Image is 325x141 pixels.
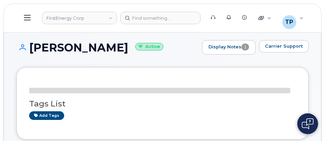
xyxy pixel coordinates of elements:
[135,43,163,51] small: Active
[29,100,296,108] h3: Tags List
[29,111,64,120] a: Add tags
[241,44,249,50] span: 1
[302,118,314,129] img: Open chat
[16,41,198,54] h1: [PERSON_NAME]
[259,40,309,53] button: Carrier Support
[202,40,256,55] a: Display Notes1
[265,43,303,49] span: Carrier Support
